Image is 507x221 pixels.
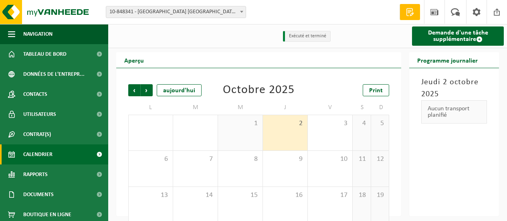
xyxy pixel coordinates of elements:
li: Exécuté et terminé [283,31,331,42]
span: Précédent [128,84,140,96]
td: L [128,100,173,115]
span: Contacts [23,84,47,104]
span: 3 [312,119,348,128]
span: Rapports [23,164,48,185]
span: 7 [177,155,214,164]
span: Utilisateurs [23,104,56,124]
span: 5 [375,119,385,128]
h2: Aperçu [116,52,152,68]
span: 12 [375,155,385,164]
span: 15 [222,191,259,200]
span: 1 [222,119,259,128]
span: Documents [23,185,54,205]
div: Octobre 2025 [223,84,295,96]
h3: Jeudi 2 octobre 2025 [421,76,487,100]
h2: Programme journalier [409,52,486,68]
div: Aucun transport planifié [421,100,487,124]
span: 10 [312,155,348,164]
td: J [263,100,308,115]
td: V [308,100,353,115]
span: Données de l'entrepr... [23,64,85,84]
a: Print [363,84,389,96]
span: 10-848341 - AMPLIFON BELGIUM / SINT-PIETERS-WOLUWE - SINT-PIETERS-WOLUWE [106,6,246,18]
span: 19 [375,191,385,200]
span: 17 [312,191,348,200]
span: 8 [222,155,259,164]
span: 14 [177,191,214,200]
span: 4 [357,119,367,128]
span: 6 [133,155,169,164]
a: Demande d'une tâche supplémentaire [412,26,504,46]
span: Calendrier [23,144,53,164]
span: 13 [133,191,169,200]
span: 2 [267,119,303,128]
div: aujourd'hui [157,84,202,96]
span: 9 [267,155,303,164]
span: Tableau de bord [23,44,67,64]
span: 16 [267,191,303,200]
span: Suivant [141,84,153,96]
span: 11 [357,155,367,164]
span: Contrat(s) [23,124,51,144]
span: Print [369,87,383,94]
td: M [173,100,218,115]
span: 18 [357,191,367,200]
td: S [353,100,371,115]
td: D [371,100,390,115]
span: Navigation [23,24,53,44]
td: M [218,100,263,115]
